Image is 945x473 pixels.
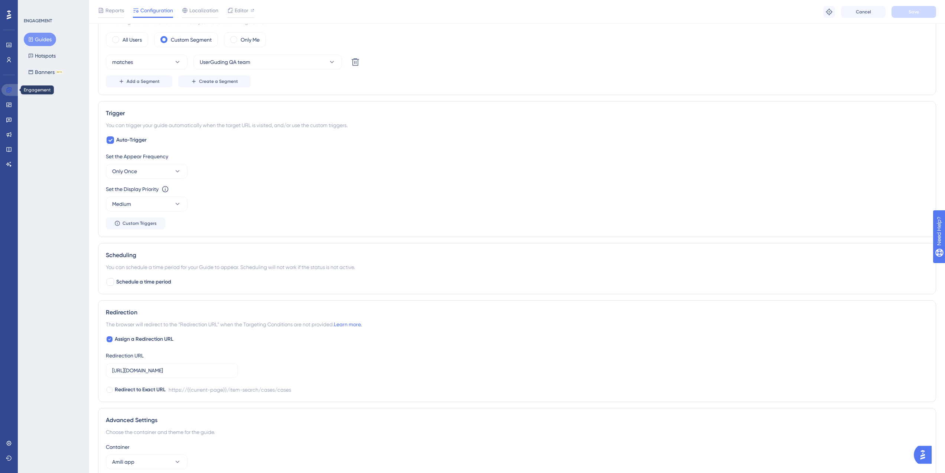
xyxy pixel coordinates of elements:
span: Amili app [112,457,134,466]
span: Save [909,9,919,15]
span: Redirect to Exact URL [115,385,166,394]
div: BETA [56,70,63,74]
div: You can trigger your guide automatically when the target URL is visited, and/or use the custom tr... [106,121,928,130]
span: The browser will redirect to the “Redirection URL” when the Targeting Conditions are not provided. [106,320,362,329]
iframe: UserGuiding AI Assistant Launcher [914,444,936,466]
div: Trigger [106,109,928,118]
button: Themes [24,82,58,95]
span: Add a Segment [127,78,160,84]
div: Set the Display Priority [106,185,159,194]
input: https://www.example.com/ [112,366,232,375]
label: Only Me [241,35,260,44]
div: Advanced Settings [106,416,928,425]
span: Custom Triggers [123,220,157,226]
button: Add a Segment [106,75,172,87]
button: Cancel [841,6,886,18]
label: All Users [123,35,142,44]
div: Redirection URL [106,351,144,360]
span: Localization [189,6,218,15]
button: Only Once [106,164,188,179]
div: ENGAGEMENT [24,18,52,24]
span: matches [112,58,133,67]
label: Custom Segment [171,35,212,44]
button: matches [106,55,188,69]
span: Create a Segment [199,78,238,84]
button: Amili app [106,454,188,469]
span: Assign a Redirection URL [115,335,173,344]
button: Custom Triggers [106,217,165,229]
span: Configuration [140,6,173,15]
button: Create a Segment [178,75,251,87]
div: https://{{current-page}}/item-search/cases/cases [169,385,291,394]
span: Editor [235,6,248,15]
div: Scheduling [106,251,928,260]
span: Auto-Trigger [116,136,147,145]
button: Medium [106,197,188,211]
span: Schedule a time period [116,278,171,286]
div: Redirection [106,308,928,317]
button: Save [892,6,936,18]
span: Reports [105,6,124,15]
button: BannersBETA [24,65,67,79]
span: Need Help? [17,2,46,11]
div: Container [106,443,928,451]
span: Only Once [112,167,137,176]
div: Choose the container and theme for the guide. [106,428,928,437]
span: UserGuding QA team [200,58,250,67]
span: Cancel [856,9,871,15]
button: UserGuding QA team [193,55,342,69]
button: Hotspots [24,49,60,62]
span: Medium [112,200,131,208]
div: Set the Appear Frequency [106,152,928,161]
div: You can schedule a time period for your Guide to appear. Scheduling will not work if the status i... [106,263,928,272]
button: Guides [24,33,56,46]
a: Learn more. [334,321,362,327]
